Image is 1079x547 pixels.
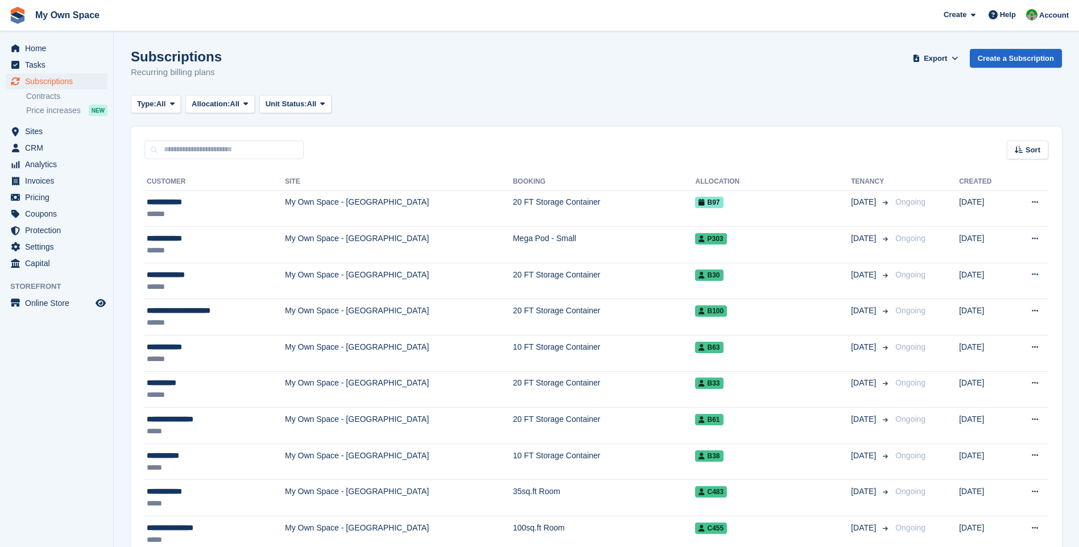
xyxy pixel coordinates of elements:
[695,414,723,425] span: B61
[513,480,696,516] td: 35sq.ft Room
[192,98,230,110] span: Allocation:
[695,270,723,281] span: B30
[695,486,727,498] span: C483
[851,377,878,389] span: [DATE]
[6,295,108,311] a: menu
[9,7,26,24] img: stora-icon-8386f47178a22dfd0bd8f6a31ec36ba5ce8667c1dd55bd0f319d3a0aa187defe.svg
[695,233,726,245] span: P303
[6,140,108,156] a: menu
[959,408,1010,444] td: [DATE]
[6,239,108,255] a: menu
[513,190,696,227] td: 20 FT Storage Container
[959,371,1010,408] td: [DATE]
[156,98,166,110] span: All
[851,413,878,425] span: [DATE]
[285,227,513,263] td: My Own Space - [GEOGRAPHIC_DATA]
[25,239,93,255] span: Settings
[6,123,108,139] a: menu
[1026,144,1040,156] span: Sort
[6,222,108,238] a: menu
[895,487,925,496] span: Ongoing
[695,342,723,353] span: B63
[285,371,513,408] td: My Own Space - [GEOGRAPHIC_DATA]
[959,263,1010,299] td: [DATE]
[959,299,1010,335] td: [DATE]
[6,206,108,222] a: menu
[851,196,878,208] span: [DATE]
[25,73,93,89] span: Subscriptions
[695,523,727,534] span: C455
[6,156,108,172] a: menu
[31,6,104,24] a: My Own Space
[25,222,93,238] span: Protection
[144,173,285,191] th: Customer
[851,173,891,191] th: Tenancy
[131,66,222,79] p: Recurring billing plans
[895,234,925,243] span: Ongoing
[307,98,317,110] span: All
[959,190,1010,227] td: [DATE]
[6,173,108,189] a: menu
[959,227,1010,263] td: [DATE]
[911,49,961,68] button: Export
[851,450,878,462] span: [DATE]
[6,189,108,205] a: menu
[25,295,93,311] span: Online Store
[6,57,108,73] a: menu
[259,95,332,114] button: Unit Status: All
[895,523,925,532] span: Ongoing
[6,40,108,56] a: menu
[285,190,513,227] td: My Own Space - [GEOGRAPHIC_DATA]
[513,173,696,191] th: Booking
[851,341,878,353] span: [DATE]
[895,378,925,387] span: Ongoing
[513,408,696,444] td: 20 FT Storage Container
[25,206,93,222] span: Coupons
[25,57,93,73] span: Tasks
[851,522,878,534] span: [DATE]
[25,255,93,271] span: Capital
[266,98,307,110] span: Unit Status:
[25,156,93,172] span: Analytics
[959,173,1010,191] th: Created
[513,444,696,480] td: 10 FT Storage Container
[959,444,1010,480] td: [DATE]
[924,53,947,64] span: Export
[131,95,181,114] button: Type: All
[285,335,513,372] td: My Own Space - [GEOGRAPHIC_DATA]
[851,305,878,317] span: [DATE]
[895,451,925,460] span: Ongoing
[26,91,108,102] a: Contracts
[6,73,108,89] a: menu
[285,263,513,299] td: My Own Space - [GEOGRAPHIC_DATA]
[285,444,513,480] td: My Own Space - [GEOGRAPHIC_DATA]
[851,269,878,281] span: [DATE]
[513,335,696,372] td: 10 FT Storage Container
[513,299,696,335] td: 20 FT Storage Container
[94,296,108,310] a: Preview store
[25,173,93,189] span: Invoices
[895,197,925,206] span: Ongoing
[6,255,108,271] a: menu
[513,263,696,299] td: 20 FT Storage Container
[10,281,113,292] span: Storefront
[513,371,696,408] td: 20 FT Storage Container
[695,173,851,191] th: Allocation
[89,105,108,116] div: NEW
[851,486,878,498] span: [DATE]
[1000,9,1016,20] span: Help
[970,49,1062,68] a: Create a Subscription
[25,40,93,56] span: Home
[26,105,81,116] span: Price increases
[1026,9,1037,20] img: Paula Harris
[695,197,723,208] span: B97
[285,480,513,516] td: My Own Space - [GEOGRAPHIC_DATA]
[944,9,966,20] span: Create
[285,408,513,444] td: My Own Space - [GEOGRAPHIC_DATA]
[25,123,93,139] span: Sites
[895,342,925,351] span: Ongoing
[695,450,723,462] span: B38
[959,480,1010,516] td: [DATE]
[25,189,93,205] span: Pricing
[185,95,255,114] button: Allocation: All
